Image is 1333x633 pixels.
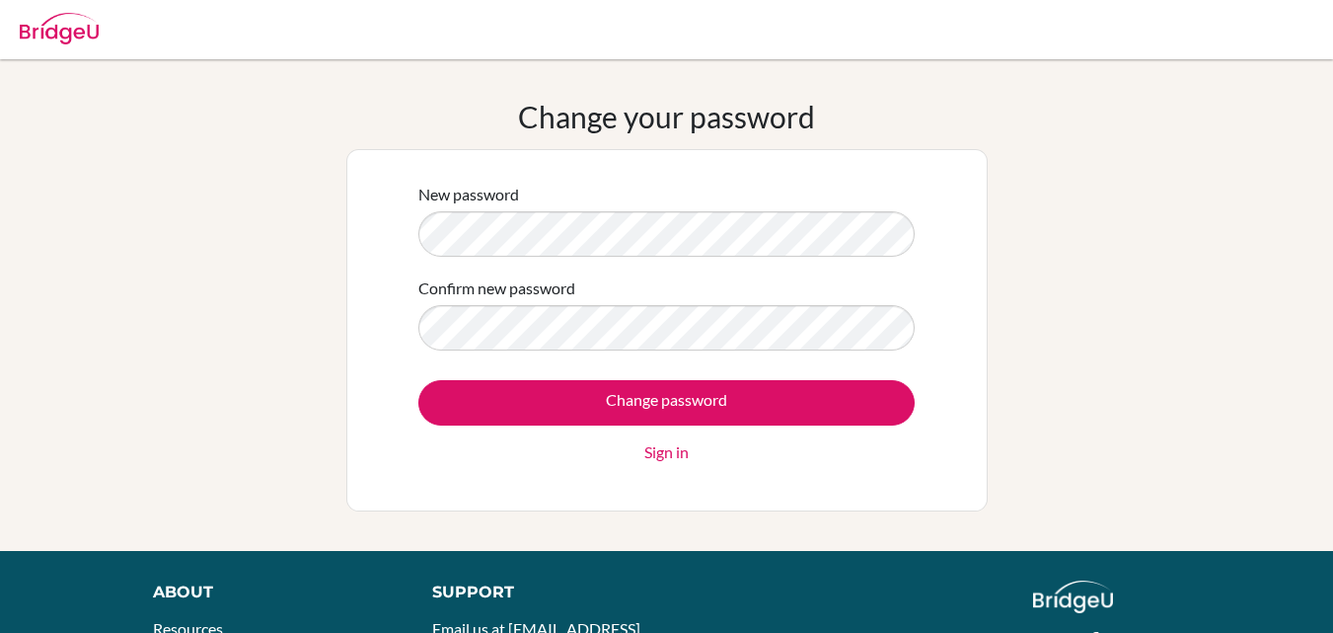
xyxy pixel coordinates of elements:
div: About [153,581,388,604]
input: Change password [418,380,915,426]
a: Sign in [644,440,689,464]
label: New password [418,183,519,206]
img: Bridge-U [20,13,99,44]
h1: Change your password [518,99,815,134]
img: logo_white@2x-f4f0deed5e89b7ecb1c2cc34c3e3d731f90f0f143d5ea2071677605dd97b5244.png [1033,581,1113,613]
div: Support [432,581,647,604]
label: Confirm new password [418,277,575,300]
